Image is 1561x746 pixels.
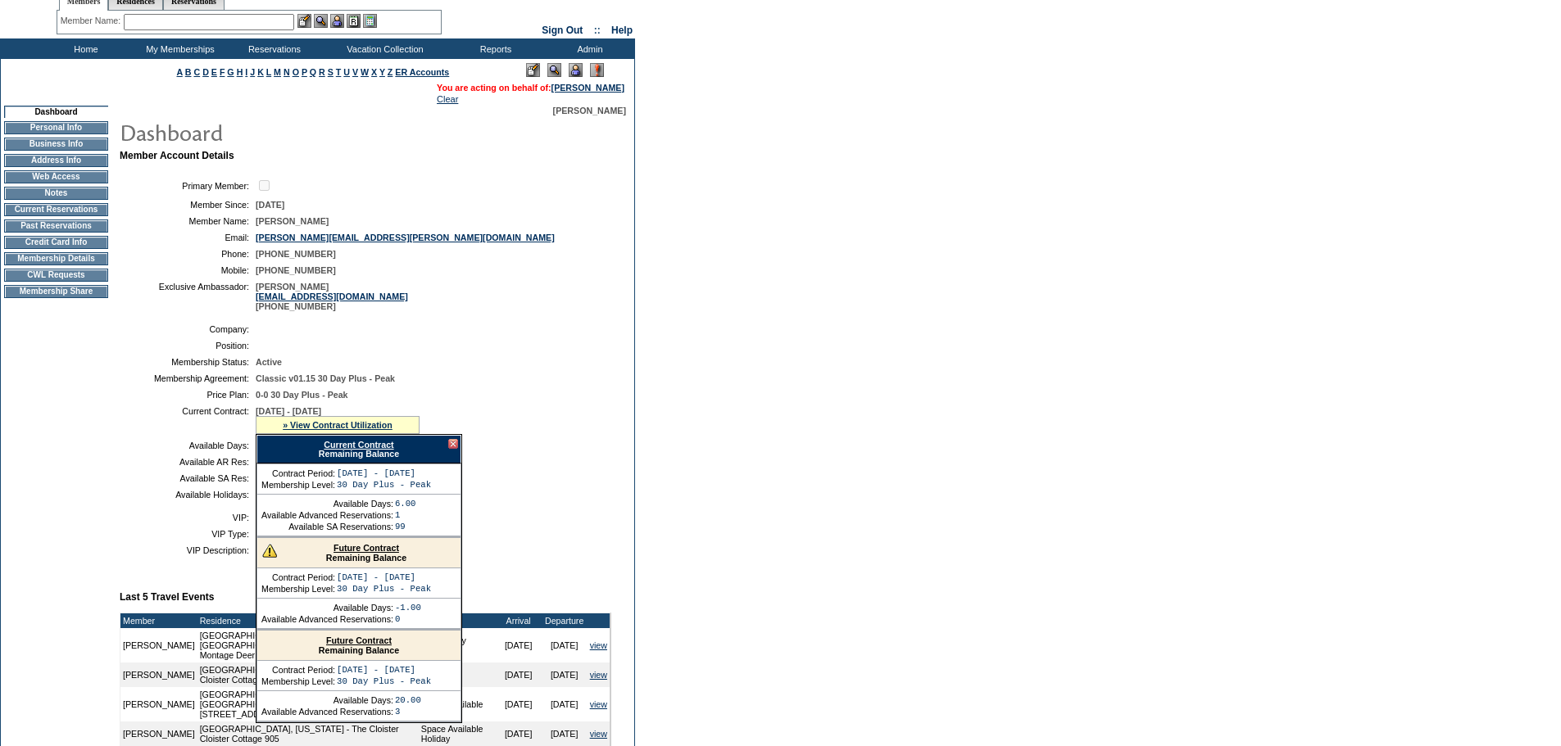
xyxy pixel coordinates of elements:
[120,628,197,662] td: [PERSON_NAME]
[257,631,461,661] div: Remaining Balance
[542,613,588,628] td: Departure
[336,67,342,77] a: T
[120,687,197,721] td: [PERSON_NAME]
[262,543,277,558] img: There are insufficient days and/or tokens to cover this reservation
[4,138,108,151] td: Business Info
[542,25,583,36] a: Sign Out
[126,341,249,350] td: Position:
[193,67,200,77] a: C
[126,249,249,259] td: Phone:
[245,67,247,77] a: I
[337,584,431,594] td: 30 Day Plus - Peak
[447,38,541,59] td: Reports
[261,510,393,520] td: Available Advanced Reservations:
[361,67,369,77] a: W
[61,14,124,28] div: Member Name:
[220,67,225,77] a: F
[256,406,321,416] span: [DATE] - [DATE]
[337,665,431,675] td: [DATE] - [DATE]
[395,707,421,717] td: 3
[343,67,350,77] a: U
[126,529,249,539] td: VIP Type:
[266,67,271,77] a: L
[379,67,385,77] a: Y
[496,687,542,721] td: [DATE]
[225,38,320,59] td: Reservations
[126,490,249,500] td: Available Holidays:
[337,468,431,478] td: [DATE] - [DATE]
[4,203,108,216] td: Current Reservations
[126,178,249,193] td: Primary Member:
[542,662,588,687] td: [DATE]
[437,94,458,104] a: Clear
[126,233,249,242] td: Email:
[395,67,449,77] a: ER Accounts
[569,63,583,77] img: Impersonate
[542,721,588,746] td: [DATE]
[4,252,108,265] td: Membership Details
[197,613,419,628] td: Residence
[590,699,607,709] a: view
[197,628,419,662] td: [GEOGRAPHIC_DATA], [US_STATE] - [GEOGRAPHIC_DATA] Montage Deer Valley 901
[211,67,217,77] a: E
[4,236,108,249] td: Credit Card Info
[256,357,282,367] span: Active
[256,265,336,275] span: [PHONE_NUMBER]
[256,292,408,301] a: [EMAIL_ADDRESS][DOMAIN_NAME]
[547,63,561,77] img: View Mode
[334,543,399,553] a: Future Contract
[551,83,624,93] a: [PERSON_NAME]
[337,676,431,686] td: 30 Day Plus - Peak
[256,435,461,463] div: Remaining Balance
[261,707,393,717] td: Available Advanced Reservations:
[293,67,299,77] a: O
[388,67,393,77] a: Z
[126,473,249,483] td: Available SA Res:
[395,695,421,705] td: 20.00
[126,390,249,400] td: Price Plan:
[126,200,249,210] td: Member Since:
[261,499,393,509] td: Available Days:
[256,373,395,383] span: Classic v01.15 30 Day Plus - Peak
[314,14,328,28] img: View
[395,614,421,624] td: 0
[611,25,633,36] a: Help
[177,67,183,77] a: A
[4,106,108,118] td: Dashboard
[120,150,234,161] b: Member Account Details
[256,282,408,311] span: [PERSON_NAME] [PHONE_NUMBER]
[261,603,393,613] td: Available Days:
[526,63,540,77] img: Edit Mode
[328,67,334,77] a: S
[261,572,335,582] td: Contract Period:
[590,729,607,739] a: view
[283,420,393,430] a: » View Contract Utilization
[261,695,393,705] td: Available Days:
[126,357,249,367] td: Membership Status:
[395,499,416,509] td: 6.00
[496,721,542,746] td: [DATE]
[261,584,335,594] td: Membership Level:
[363,14,377,28] img: b_calculator.gif
[126,282,249,311] td: Exclusive Ambassador:
[257,538,461,568] div: Remaining Balance
[256,390,348,400] span: 0-0 30 Day Plus - Peak
[302,67,307,77] a: P
[227,67,234,77] a: G
[197,721,419,746] td: [GEOGRAPHIC_DATA], [US_STATE] - The Cloister Cloister Cottage 905
[202,67,209,77] a: D
[352,67,358,77] a: V
[197,662,419,687] td: [GEOGRAPHIC_DATA], [US_STATE] - The Cloister Cloister Cottage 910
[541,38,635,59] td: Admin
[250,67,255,77] a: J
[185,67,192,77] a: B
[261,468,335,478] td: Contract Period:
[120,662,197,687] td: [PERSON_NAME]
[256,200,284,210] span: [DATE]
[326,635,392,645] a: Future Contract
[256,249,336,259] span: [PHONE_NUMBER]
[542,687,588,721] td: [DATE]
[126,324,249,334] td: Company:
[126,457,249,467] td: Available AR Res:
[324,440,393,450] a: Current Contract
